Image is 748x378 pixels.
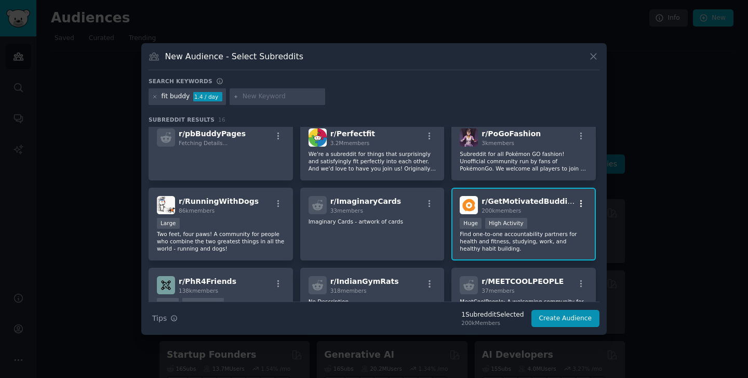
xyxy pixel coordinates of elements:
[460,218,482,229] div: Huge
[179,207,215,214] span: 86k members
[157,298,179,309] div: Huge
[179,140,228,146] span: Fetching Details...
[330,129,375,138] span: r/ Perfectfit
[157,218,180,229] div: Large
[330,140,370,146] span: 3.2M members
[461,310,524,320] div: 1 Subreddit Selected
[460,128,478,147] img: PoGoFashion
[330,277,399,285] span: r/ IndianGymRats
[157,196,175,214] img: RunningWithDogs
[157,230,285,252] p: Two feet, four paws! A community for people who combine the two greatest things in all the world ...
[152,313,167,324] span: Tips
[482,129,541,138] span: r/ PoGoFashion
[179,277,236,285] span: r/ PhR4Friends
[165,51,303,62] h3: New Audience - Select Subreddits
[330,207,363,214] span: 33 members
[460,298,587,320] p: MeetCoolPeople: A welcoming community for connecting with like-minded individuals, sharing intere...
[149,77,212,85] h3: Search keywords
[179,197,259,205] span: r/ RunningWithDogs
[149,309,181,328] button: Tips
[179,288,218,294] span: 138k members
[460,230,587,252] p: Find one-to-one accountability partners for health and fitness, studying, work, and healthy habit...
[330,197,402,205] span: r/ ImaginaryCards
[482,197,577,205] span: r/ GetMotivatedBuddies
[482,288,514,294] span: 37 members
[309,128,327,147] img: Perfectfit
[461,319,524,327] div: 200k Members
[485,218,527,229] div: High Activity
[193,92,222,101] div: 1.4 / day
[482,277,564,285] span: r/ MEETCOOLPEOPLE
[157,276,175,294] img: PhR4Friends
[460,196,478,214] img: GetMotivatedBuddies
[460,150,587,172] p: Subreddit for all Pokémon GO fashion! Unofficial community run by fans of PokémonGo. We welcome a...
[179,129,246,138] span: r/ pbBuddyPages
[330,288,367,294] span: 318 members
[243,92,322,101] input: New Keyword
[218,116,225,123] span: 16
[162,92,190,101] div: fit buddy
[309,298,436,305] p: No Description...
[482,207,521,214] span: 200k members
[309,218,436,225] p: Imaginary Cards - artwork of cards
[531,310,600,328] button: Create Audience
[482,140,514,146] span: 3k members
[309,150,436,172] p: We're a subreddit for things that surprisingly and satisfyingly fit perfectly into each other. An...
[149,116,215,123] span: Subreddit Results
[182,298,224,309] div: Super Active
